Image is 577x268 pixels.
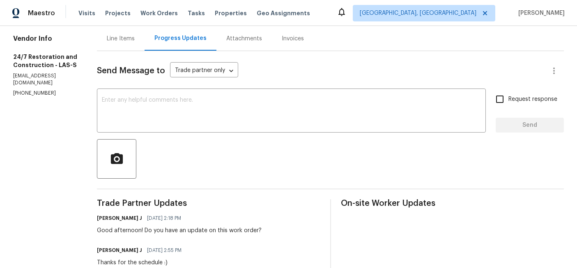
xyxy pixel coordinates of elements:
span: Projects [105,9,131,17]
h4: Vendor Info [13,35,77,43]
div: Thanks for the schedule :) [97,259,186,267]
span: Tasks [188,10,205,16]
p: [EMAIL_ADDRESS][DOMAIN_NAME] [13,72,77,86]
span: Maestro [28,9,55,17]
span: Send Message to [97,67,165,75]
span: Properties [215,9,247,17]
span: Request response [508,95,557,104]
div: Trade partner only [170,64,238,78]
div: Good afternoon! Do you have an update on this work order? [97,226,262,235]
span: On-site Worker Updates [341,199,564,207]
span: [GEOGRAPHIC_DATA], [GEOGRAPHIC_DATA] [360,9,476,17]
span: [PERSON_NAME] [515,9,565,17]
h6: [PERSON_NAME] J [97,214,142,222]
span: Geo Assignments [257,9,310,17]
span: Trade Partner Updates [97,199,320,207]
div: Invoices [282,35,304,43]
div: Progress Updates [154,34,207,42]
span: [DATE] 2:55 PM [147,246,182,254]
span: Work Orders [140,9,178,17]
div: Attachments [226,35,262,43]
p: [PHONE_NUMBER] [13,90,77,97]
span: Visits [78,9,95,17]
span: [DATE] 2:18 PM [147,214,181,222]
div: Line Items [107,35,135,43]
h5: 24/7 Restoration and Construction - LAS-S [13,53,77,69]
h6: [PERSON_NAME] J [97,246,142,254]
